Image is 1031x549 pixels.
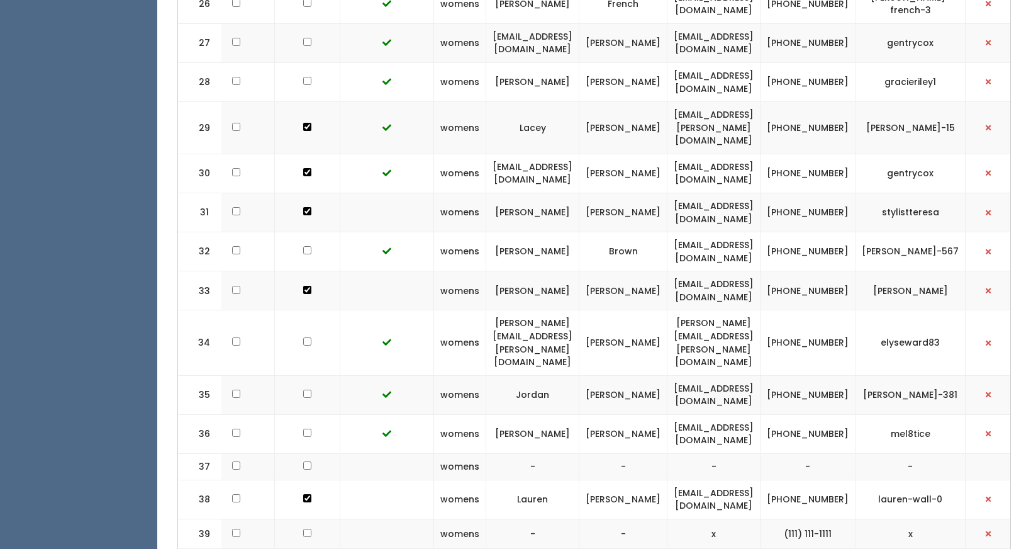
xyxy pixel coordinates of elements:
[579,480,667,519] td: [PERSON_NAME]
[178,232,222,271] td: 32
[434,480,486,519] td: womens
[434,62,486,101] td: womens
[855,271,966,310] td: [PERSON_NAME]
[486,62,579,101] td: [PERSON_NAME]
[667,375,761,414] td: [EMAIL_ADDRESS][DOMAIN_NAME]
[579,375,667,414] td: [PERSON_NAME]
[178,414,222,453] td: 36
[434,154,486,193] td: womens
[434,519,486,548] td: womens
[855,454,966,480] td: -
[855,232,966,271] td: [PERSON_NAME]-567
[486,414,579,453] td: [PERSON_NAME]
[178,271,222,310] td: 33
[486,480,579,519] td: Lauren
[855,414,966,453] td: mel8tice
[855,62,966,101] td: gracieriley1
[855,154,966,193] td: gentrycox
[855,310,966,375] td: elyseward83
[486,102,579,154] td: Lacey
[761,62,855,101] td: [PHONE_NUMBER]
[855,102,966,154] td: [PERSON_NAME]-15
[667,62,761,101] td: [EMAIL_ADDRESS][DOMAIN_NAME]
[667,519,761,548] td: x
[434,271,486,310] td: womens
[434,232,486,271] td: womens
[486,271,579,310] td: [PERSON_NAME]
[579,154,667,193] td: [PERSON_NAME]
[667,480,761,519] td: [EMAIL_ADDRESS][DOMAIN_NAME]
[434,193,486,232] td: womens
[667,454,761,480] td: -
[667,154,761,193] td: [EMAIL_ADDRESS][DOMAIN_NAME]
[434,102,486,154] td: womens
[178,23,222,62] td: 27
[579,232,667,271] td: Brown
[855,480,966,519] td: lauren-wall-0
[486,154,579,193] td: [EMAIL_ADDRESS][DOMAIN_NAME]
[667,232,761,271] td: [EMAIL_ADDRESS][DOMAIN_NAME]
[761,480,855,519] td: [PHONE_NUMBER]
[178,480,222,519] td: 38
[178,62,222,101] td: 28
[579,414,667,453] td: [PERSON_NAME]
[579,102,667,154] td: [PERSON_NAME]
[761,102,855,154] td: [PHONE_NUMBER]
[579,271,667,310] td: [PERSON_NAME]
[855,193,966,232] td: stylistteresa
[667,193,761,232] td: [EMAIL_ADDRESS][DOMAIN_NAME]
[579,193,667,232] td: [PERSON_NAME]
[486,310,579,375] td: [PERSON_NAME][EMAIL_ADDRESS][PERSON_NAME][DOMAIN_NAME]
[434,375,486,414] td: womens
[579,454,667,480] td: -
[579,519,667,548] td: -
[761,414,855,453] td: [PHONE_NUMBER]
[761,519,855,548] td: (111) 111-1111
[178,154,222,193] td: 30
[761,310,855,375] td: [PHONE_NUMBER]
[761,375,855,414] td: [PHONE_NUMBER]
[667,23,761,62] td: [EMAIL_ADDRESS][DOMAIN_NAME]
[486,519,579,548] td: -
[761,232,855,271] td: [PHONE_NUMBER]
[579,23,667,62] td: [PERSON_NAME]
[486,23,579,62] td: [EMAIL_ADDRESS][DOMAIN_NAME]
[178,454,222,480] td: 37
[761,154,855,193] td: [PHONE_NUMBER]
[178,193,222,232] td: 31
[178,102,222,154] td: 29
[434,310,486,375] td: womens
[761,271,855,310] td: [PHONE_NUMBER]
[434,23,486,62] td: womens
[434,454,486,480] td: womens
[579,310,667,375] td: [PERSON_NAME]
[178,519,222,548] td: 39
[667,414,761,453] td: [EMAIL_ADDRESS][DOMAIN_NAME]
[855,23,966,62] td: gentrycox
[761,454,855,480] td: -
[486,375,579,414] td: Jordan
[667,102,761,154] td: [EMAIL_ADDRESS][PERSON_NAME][DOMAIN_NAME]
[434,414,486,453] td: womens
[855,519,966,548] td: x
[486,454,579,480] td: -
[761,193,855,232] td: [PHONE_NUMBER]
[761,23,855,62] td: [PHONE_NUMBER]
[178,310,222,375] td: 34
[855,375,966,414] td: [PERSON_NAME]-381
[178,375,222,414] td: 35
[667,310,761,375] td: [PERSON_NAME][EMAIL_ADDRESS][PERSON_NAME][DOMAIN_NAME]
[667,271,761,310] td: [EMAIL_ADDRESS][DOMAIN_NAME]
[579,62,667,101] td: [PERSON_NAME]
[486,232,579,271] td: [PERSON_NAME]
[486,193,579,232] td: [PERSON_NAME]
